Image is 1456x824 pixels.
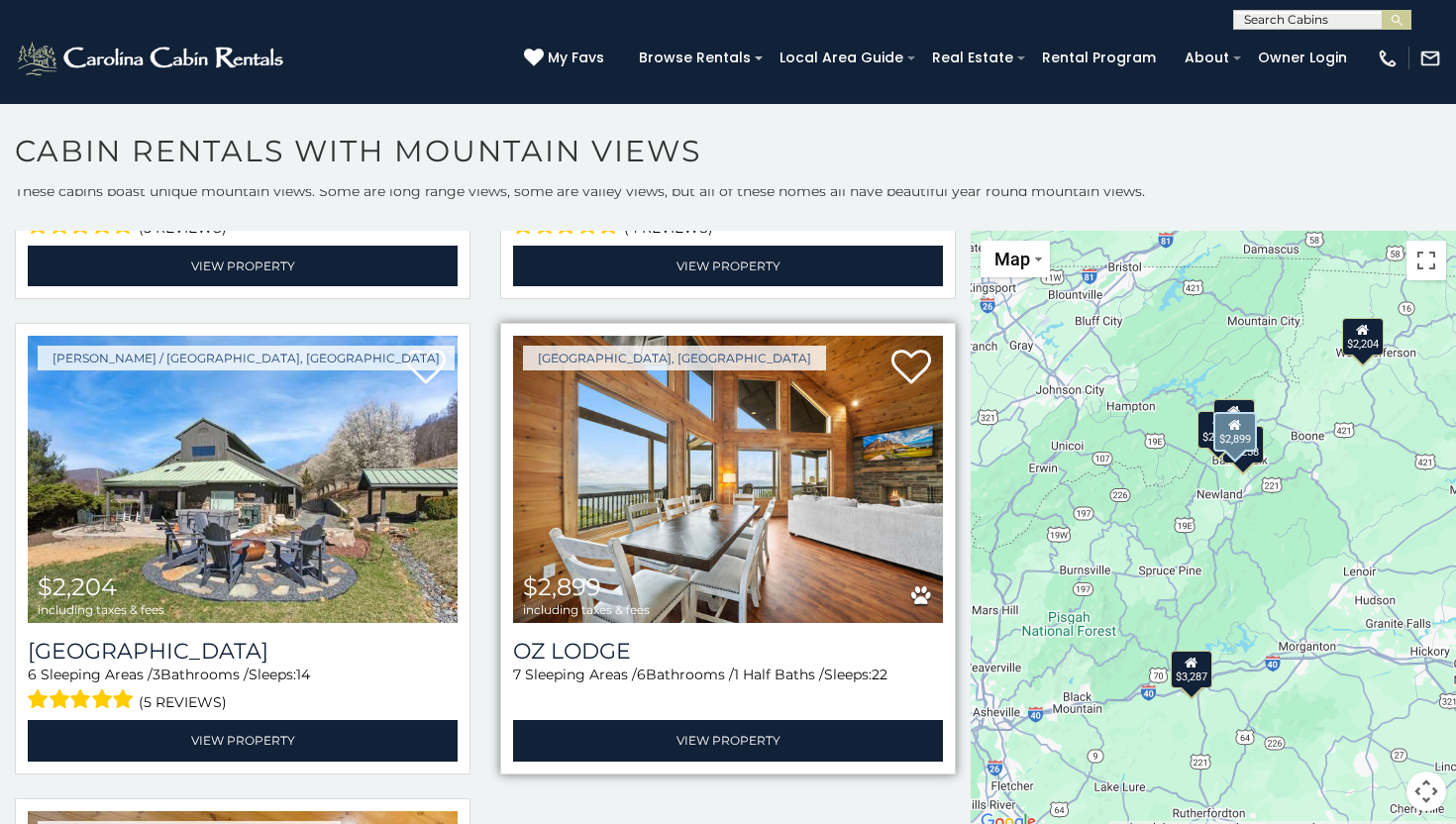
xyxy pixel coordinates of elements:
button: Toggle fullscreen view [1406,241,1446,280]
span: 6 [637,666,646,683]
span: 22 [872,666,887,683]
div: Sleeping Areas / Bathrooms / Sleeps: [28,665,458,715]
a: Browse Rentals [629,43,761,73]
button: Change map style [981,241,1050,277]
div: $2,420 [1197,411,1239,449]
span: 6 [28,666,37,683]
button: Map camera controls [1406,772,1446,811]
a: [PERSON_NAME] / [GEOGRAPHIC_DATA], [GEOGRAPHIC_DATA] [38,346,455,370]
span: 1 Half Baths / [734,666,824,683]
span: 7 [513,666,521,683]
a: Oz Lodge $2,899 including taxes & fees [513,336,943,624]
span: including taxes & fees [38,603,164,616]
span: 14 [296,666,310,683]
h3: Bluff View Farm [28,638,458,665]
span: (5 reviews) [139,689,227,715]
a: My Favs [524,48,609,69]
a: View Property [28,246,458,286]
img: White-1-2.png [15,39,289,78]
a: About [1175,43,1239,73]
div: $3,287 [1171,651,1212,688]
div: $2,899 [1213,412,1257,452]
img: mail-regular-white.png [1419,48,1441,69]
span: $2,204 [38,572,117,601]
img: phone-regular-white.png [1377,48,1399,69]
a: Owner Login [1248,43,1357,73]
img: Oz Lodge [513,336,943,624]
div: Sleeping Areas / Bathrooms / Sleeps: [513,665,943,715]
a: View Property [513,246,943,286]
div: $1,440 [1213,399,1255,437]
img: Bluff View Farm [28,336,458,624]
a: Add to favorites [891,348,931,389]
a: Local Area Guide [770,43,913,73]
span: 3 [153,666,160,683]
div: $2,204 [1342,318,1384,356]
a: Rental Program [1032,43,1166,73]
span: including taxes & fees [523,603,650,616]
span: $2,899 [523,572,601,601]
a: [GEOGRAPHIC_DATA], [GEOGRAPHIC_DATA] [523,346,826,370]
span: Map [994,249,1030,269]
a: [GEOGRAPHIC_DATA] [28,638,458,665]
a: Bluff View Farm $2,204 including taxes & fees [28,336,458,624]
a: View Property [28,720,458,761]
a: Real Estate [922,43,1023,73]
a: Oz Lodge [513,638,943,665]
span: My Favs [548,48,604,68]
a: View Property [513,720,943,761]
